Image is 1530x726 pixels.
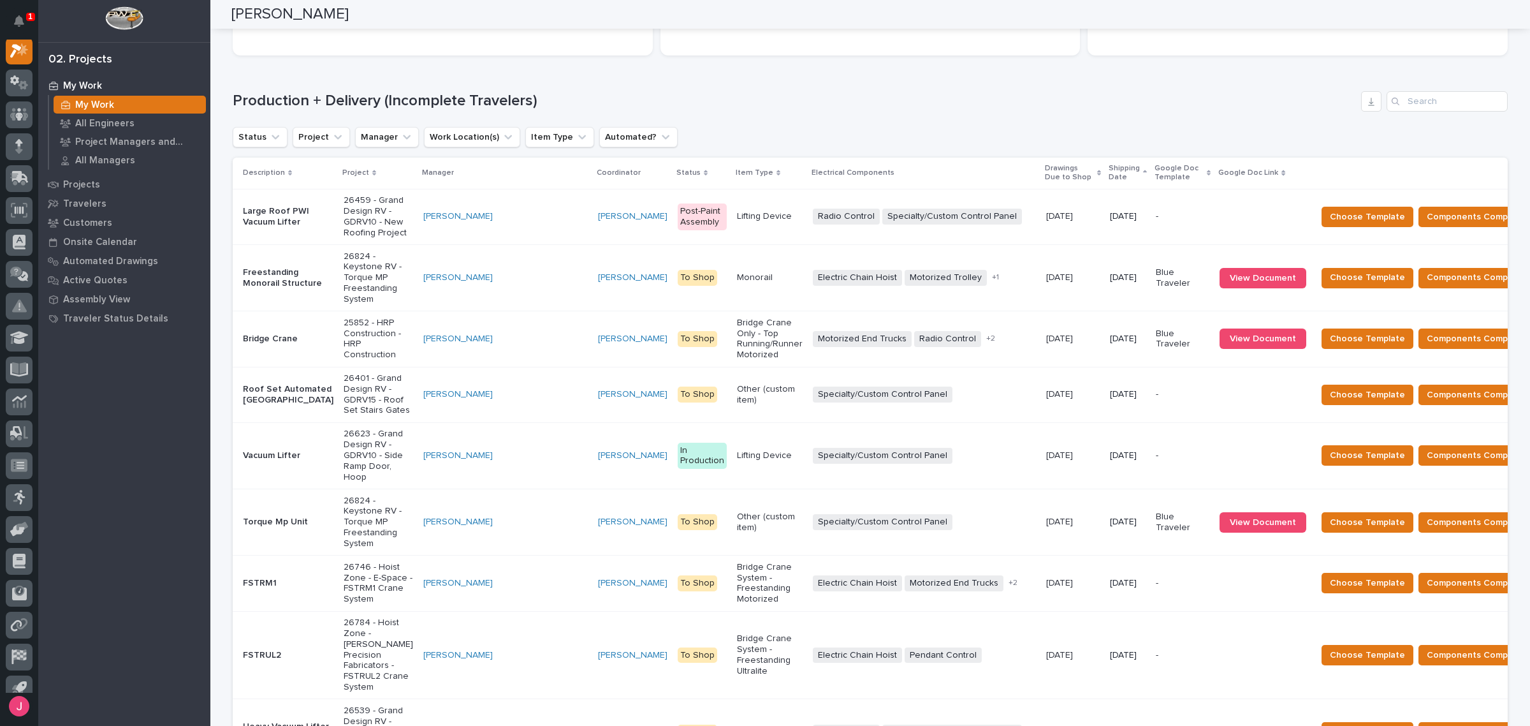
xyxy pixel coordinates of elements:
p: - [1156,650,1209,661]
div: 02. Projects [48,53,112,67]
p: 26623 - Grand Design RV - GDRV10 - Side Ramp Door, Hoop [344,429,413,482]
p: Travelers [63,198,106,210]
button: Choose Template [1322,329,1413,349]
a: [PERSON_NAME] [423,272,493,283]
p: Freestanding Monorail Structure [243,267,333,289]
span: Electric Chain Hoist [813,575,902,591]
span: Components Complete [1427,387,1525,403]
a: All Engineers [49,114,210,132]
button: Item Type [525,127,594,147]
p: Active Quotes [63,275,127,286]
a: Project Managers and Engineers [49,133,210,151]
p: [DATE] [1046,270,1075,283]
a: [PERSON_NAME] [423,450,493,461]
span: Motorized End Trucks [905,575,1003,591]
p: Electrical Components [812,166,894,180]
span: View Document [1230,518,1296,527]
span: Choose Template [1330,387,1405,403]
a: My Work [38,76,210,95]
span: Choose Template [1330,648,1405,663]
button: Choose Template [1322,512,1413,533]
p: Description [243,166,285,180]
a: [PERSON_NAME] [598,211,667,222]
span: + 1 [992,274,999,281]
p: Manager [422,166,454,180]
div: To Shop [678,387,717,403]
p: Blue Traveler [1156,512,1209,533]
p: Large Roof PWI Vacuum Lifter [243,206,333,228]
a: [PERSON_NAME] [423,334,493,344]
span: Choose Template [1330,515,1405,530]
h1: Production + Delivery (Incomplete Travelers) [233,92,1356,110]
p: Assembly View [63,294,130,306]
span: Components Complete [1427,331,1525,346]
div: In Production [678,443,727,470]
a: All Managers [49,151,210,169]
span: Motorized Trolley [905,270,987,286]
span: + 2 [986,335,995,343]
span: Choose Template [1330,331,1405,346]
span: View Document [1230,334,1296,343]
p: Status [676,166,701,180]
button: Choose Template [1322,385,1413,405]
span: + 2 [1009,579,1017,587]
p: [DATE] [1110,334,1146,344]
p: [DATE] [1110,389,1146,400]
span: Electric Chain Hoist [813,648,902,663]
p: Bridge Crane [243,334,333,344]
span: Specialty/Custom Control Panel [813,514,952,530]
button: Choose Template [1322,645,1413,665]
p: Onsite Calendar [63,237,137,248]
p: Vacuum Lifter [243,450,333,461]
a: [PERSON_NAME] [598,650,667,661]
p: Projects [63,179,100,191]
a: [PERSON_NAME] [598,517,667,528]
button: Notifications [6,8,33,34]
p: [DATE] [1110,517,1146,528]
a: [PERSON_NAME] [598,578,667,589]
p: 26824 - Keystone RV - Torque MP Freestanding System [344,496,413,549]
p: [DATE] [1046,514,1075,528]
p: Item Type [736,166,773,180]
p: FSTRUL2 [243,650,333,661]
a: Customers [38,213,210,232]
p: All Managers [75,155,135,167]
a: Active Quotes [38,270,210,290]
div: To Shop [678,514,717,530]
p: Roof Set Automated [GEOGRAPHIC_DATA] [243,384,333,406]
p: Lifting Device [737,450,803,461]
p: My Work [63,80,102,92]
p: Customers [63,218,112,229]
p: [DATE] [1046,448,1075,461]
button: Status [233,127,288,147]
a: Travelers [38,194,210,213]
p: Automated Drawings [63,256,158,267]
p: Blue Traveler [1156,329,1209,350]
a: [PERSON_NAME] [423,517,493,528]
p: Traveler Status Details [63,313,168,325]
span: Components Complete [1427,515,1525,530]
a: [PERSON_NAME] [598,389,667,400]
p: Project [342,166,369,180]
button: Choose Template [1322,445,1413,466]
span: Choose Template [1330,209,1405,225]
span: Electric Chain Hoist [813,270,902,286]
h2: [PERSON_NAME] [231,5,349,24]
a: Onsite Calendar [38,232,210,251]
input: Search [1387,91,1508,112]
a: [PERSON_NAME] [423,389,493,400]
p: - [1156,389,1209,400]
p: Monorail [737,272,803,283]
p: Shipping Date [1109,161,1140,185]
button: Project [293,127,350,147]
span: Specialty/Custom Control Panel [882,209,1022,225]
a: [PERSON_NAME] [423,578,493,589]
span: Choose Template [1330,575,1405,591]
div: Post-Paint Assembly [678,204,727,230]
div: To Shop [678,575,717,591]
a: [PERSON_NAME] [423,650,493,661]
img: Workspace Logo [105,6,143,30]
p: 26784 - Hoist Zone - [PERSON_NAME] Precision Fabricators - FSTRUL2 Crane System [344,618,413,693]
span: Choose Template [1330,270,1405,285]
p: 26824 - Keystone RV - Torque MP Freestanding System [344,251,413,305]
